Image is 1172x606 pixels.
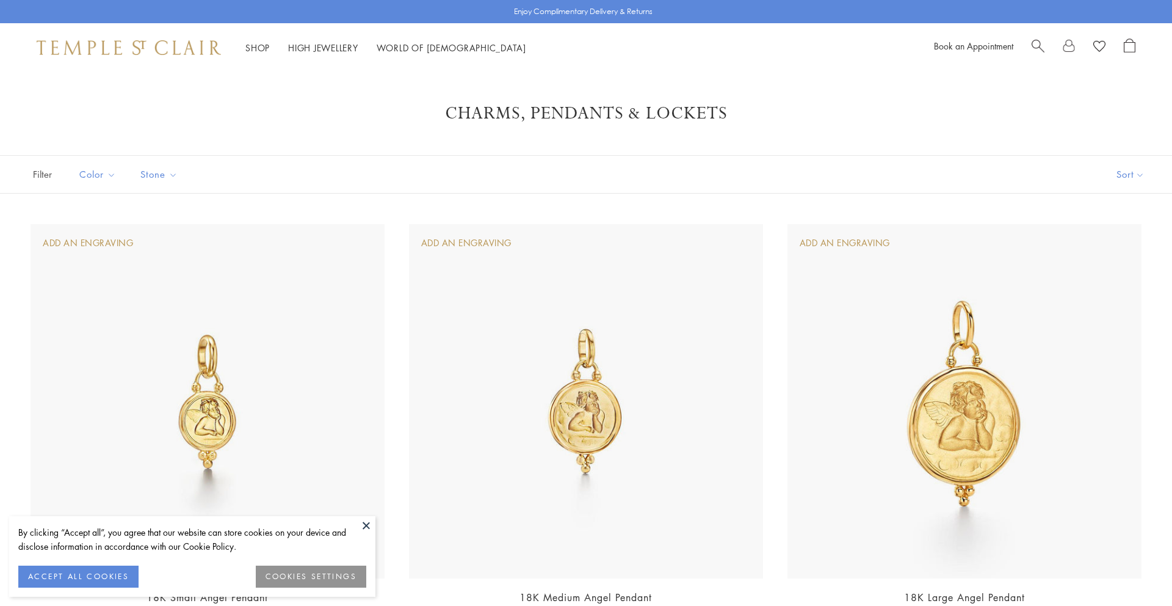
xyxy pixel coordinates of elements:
a: World of [DEMOGRAPHIC_DATA]World of [DEMOGRAPHIC_DATA] [377,42,526,54]
a: Open Shopping Bag [1124,38,1135,57]
span: Color [73,167,125,182]
button: ACCEPT ALL COOKIES [18,566,139,588]
img: AP10-BEZGRN [787,224,1141,579]
a: Search [1032,38,1044,57]
button: Show sort by [1089,156,1172,193]
button: Stone [131,161,187,188]
a: 18K Medium Angel Pendant [519,591,652,604]
nav: Main navigation [245,40,526,56]
div: Add An Engraving [43,236,133,250]
a: 18K Small Angel Pendant [146,591,268,604]
p: Enjoy Complimentary Delivery & Returns [514,5,653,18]
button: COOKIES SETTINGS [256,566,366,588]
h1: Charms, Pendants & Lockets [49,103,1123,125]
a: Book an Appointment [934,40,1013,52]
a: View Wishlist [1093,38,1105,57]
button: Color [70,161,125,188]
a: High JewelleryHigh Jewellery [288,42,358,54]
div: Add An Engraving [800,236,890,250]
img: AP10-BEZGRN [409,224,763,579]
a: 18K Large Angel Pendant [904,591,1025,604]
div: By clicking “Accept all”, you agree that our website can store cookies on your device and disclos... [18,525,366,553]
img: AP10-BEZGRN [31,224,385,579]
a: ShopShop [245,42,270,54]
span: Stone [134,167,187,182]
img: Temple St. Clair [37,40,221,55]
div: Add An Engraving [421,236,512,250]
